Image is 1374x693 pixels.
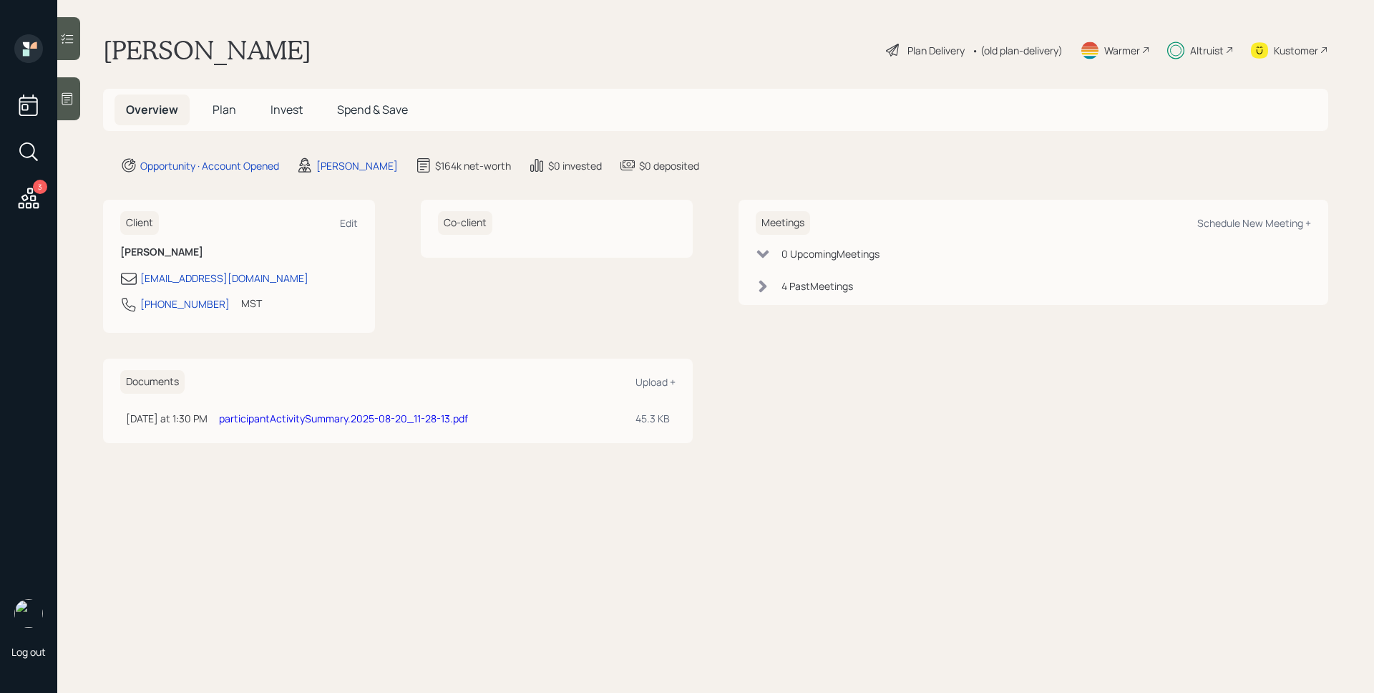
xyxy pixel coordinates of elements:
[639,158,699,173] div: $0 deposited
[140,158,279,173] div: Opportunity · Account Opened
[340,216,358,230] div: Edit
[120,370,185,394] h6: Documents
[316,158,398,173] div: [PERSON_NAME]
[1104,43,1140,58] div: Warmer
[241,296,262,311] div: MST
[14,599,43,628] img: james-distasi-headshot.png
[972,43,1063,58] div: • (old plan-delivery)
[103,34,311,66] h1: [PERSON_NAME]
[140,271,308,286] div: [EMAIL_ADDRESS][DOMAIN_NAME]
[33,180,47,194] div: 3
[11,645,46,659] div: Log out
[1197,216,1311,230] div: Schedule New Meeting +
[756,211,810,235] h6: Meetings
[126,411,208,426] div: [DATE] at 1:30 PM
[1190,43,1224,58] div: Altruist
[435,158,511,173] div: $164k net-worth
[781,246,880,261] div: 0 Upcoming Meeting s
[120,211,159,235] h6: Client
[635,411,670,426] div: 45.3 KB
[140,296,230,311] div: [PHONE_NUMBER]
[548,158,602,173] div: $0 invested
[337,102,408,117] span: Spend & Save
[126,102,178,117] span: Overview
[271,102,303,117] span: Invest
[213,102,236,117] span: Plan
[907,43,965,58] div: Plan Delivery
[1274,43,1318,58] div: Kustomer
[219,412,468,425] a: participantActivitySummary.2025-08-20_11-28-13.pdf
[438,211,492,235] h6: Co-client
[635,375,676,389] div: Upload +
[781,278,853,294] div: 4 Past Meeting s
[120,246,358,258] h6: [PERSON_NAME]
